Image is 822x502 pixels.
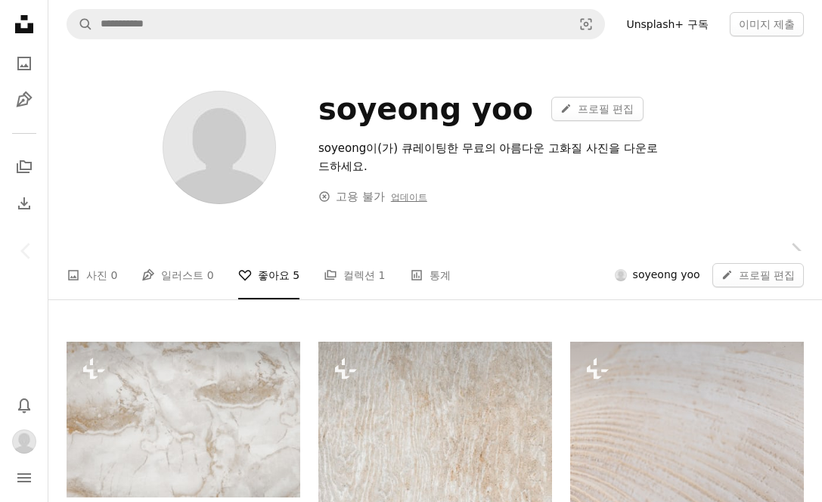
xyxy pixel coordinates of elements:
[110,267,117,284] span: 0
[12,429,36,454] img: 사용자 soyeong yoo의 아바타
[9,85,39,115] a: 일러스트
[551,97,643,121] a: 프로필 편집
[324,251,385,299] a: 컬렉션 1
[769,178,822,324] a: 다음
[141,251,213,299] a: 일러스트 0
[391,192,427,203] a: 업데이트
[9,390,39,420] button: 알림
[9,152,39,182] a: 컬렉션
[67,342,300,497] img: 대리석 질감의 표면을 클로즈업한
[9,426,39,457] button: 프로필
[633,268,700,283] span: soyeong yoo
[318,91,533,127] div: soyeong yoo
[712,263,804,287] a: 프로필 편집
[730,12,804,36] button: 이미지 제출
[9,463,39,493] button: 메뉴
[163,91,276,204] img: 사용자 soyeong yoo의 아바타
[318,187,427,206] div: 고용 불가
[207,267,214,284] span: 0
[318,139,658,175] div: soyeong이(가) 큐레이팅한 무료의 아름다운 고화질 사진을 다운로드하세요.
[379,267,386,284] span: 1
[67,9,605,39] form: 사이트 전체에서 이미지 찾기
[615,269,627,281] img: 사용자 soyeong yoo의 아바타
[67,413,300,426] a: 대리석 질감의 표면을 클로즈업한
[568,10,604,39] button: 시각적 검색
[9,48,39,79] a: 사진
[410,251,451,299] a: 통계
[617,12,717,36] a: Unsplash+ 구독
[67,10,93,39] button: Unsplash 검색
[67,251,117,299] a: 사진 0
